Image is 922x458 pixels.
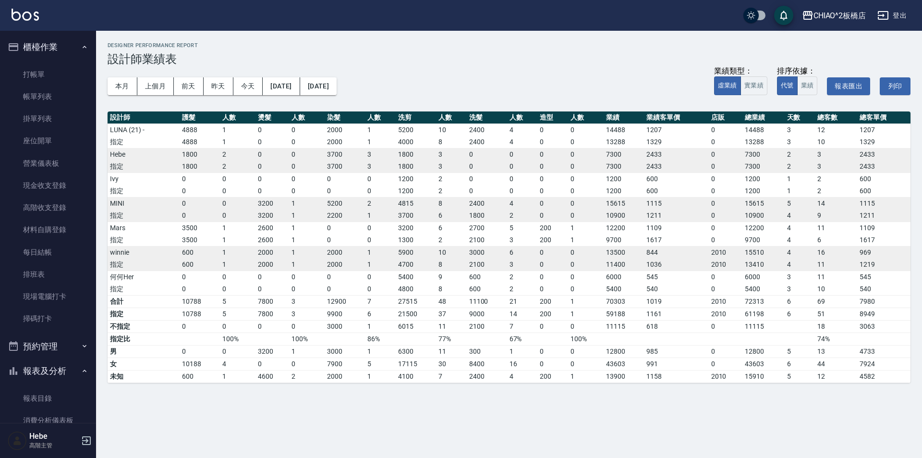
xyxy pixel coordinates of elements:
[604,197,644,210] td: 15615
[436,111,467,124] th: 人數
[325,111,365,124] th: 染髮
[365,222,396,234] td: 0
[797,76,818,95] button: 業績
[220,161,255,173] td: 2
[255,161,289,173] td: 0
[220,197,255,210] td: 0
[644,210,708,222] td: 1211
[255,222,289,234] td: 2600
[365,124,396,136] td: 1
[255,124,289,136] td: 0
[325,148,365,161] td: 3700
[180,111,220,124] th: 護髮
[644,173,708,185] td: 600
[857,222,910,234] td: 1109
[289,259,325,271] td: 1
[108,111,180,124] th: 設計師
[709,210,742,222] td: 0
[568,124,604,136] td: 0
[396,197,436,210] td: 4815
[742,136,784,149] td: 13288
[365,197,396,210] td: 2
[857,210,910,222] td: 1211
[467,161,507,173] td: 0
[815,124,857,136] td: 12
[436,161,467,173] td: 3
[742,246,784,259] td: 15510
[537,210,568,222] td: 0
[537,161,568,173] td: 0
[180,210,220,222] td: 0
[709,148,742,161] td: 0
[108,148,180,161] td: Hebe
[180,185,220,198] td: 0
[785,222,815,234] td: 4
[4,334,92,359] button: 預約管理
[289,197,325,210] td: 1
[220,148,255,161] td: 2
[365,259,396,271] td: 1
[108,173,180,185] td: Ivy
[709,161,742,173] td: 0
[709,124,742,136] td: 0
[742,234,784,247] td: 9700
[4,359,92,384] button: 報表及分析
[255,210,289,222] td: 3200
[325,161,365,173] td: 3700
[827,77,870,95] button: 報表匯出
[467,234,507,247] td: 2100
[568,185,604,198] td: 0
[742,161,784,173] td: 7300
[785,234,815,247] td: 4
[785,111,815,124] th: 天數
[857,136,910,149] td: 1329
[507,234,538,247] td: 3
[742,185,784,198] td: 1200
[436,246,467,259] td: 10
[325,124,365,136] td: 2000
[220,173,255,185] td: 0
[108,197,180,210] td: MINI
[289,161,325,173] td: 0
[604,210,644,222] td: 10900
[709,136,742,149] td: 0
[4,308,92,330] a: 掃碼打卡
[467,111,507,124] th: 洗髮
[644,161,708,173] td: 2433
[815,136,857,149] td: 10
[604,234,644,247] td: 9700
[108,210,180,222] td: 指定
[255,173,289,185] td: 0
[857,111,910,124] th: 總客單價
[108,42,910,49] h2: Designer Performance Report
[815,161,857,173] td: 3
[467,210,507,222] td: 1800
[815,246,857,259] td: 16
[325,234,365,247] td: 0
[436,136,467,149] td: 8
[709,259,742,271] td: 2010
[774,6,793,25] button: save
[537,124,568,136] td: 0
[467,222,507,234] td: 2700
[815,111,857,124] th: 總客數
[798,6,870,25] button: CHIAO^2板橋店
[180,197,220,210] td: 0
[815,210,857,222] td: 9
[815,234,857,247] td: 6
[507,173,538,185] td: 0
[396,246,436,259] td: 5900
[12,9,39,21] img: Logo
[467,136,507,149] td: 2400
[180,173,220,185] td: 0
[644,246,708,259] td: 844
[220,234,255,247] td: 1
[220,124,255,136] td: 1
[857,161,910,173] td: 2433
[568,173,604,185] td: 0
[467,259,507,271] td: 2100
[4,152,92,174] a: 營業儀表板
[108,124,180,136] td: LUNA (21) -
[604,136,644,149] td: 13288
[507,210,538,222] td: 2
